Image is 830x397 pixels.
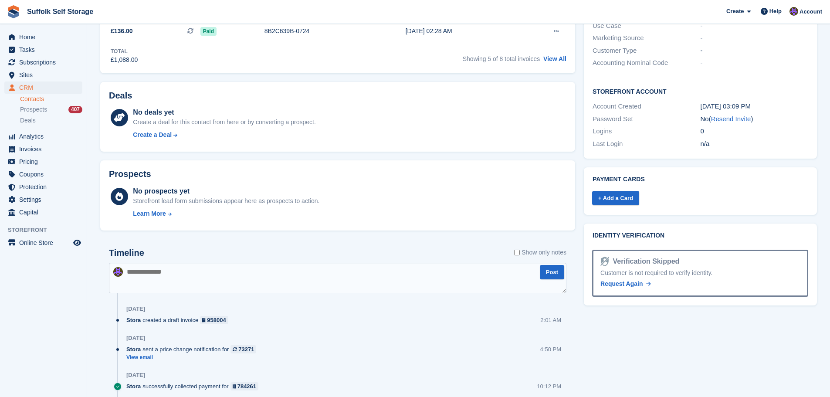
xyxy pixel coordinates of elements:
a: 73271 [230,345,256,353]
div: Password Set [593,114,700,124]
a: menu [4,31,82,43]
div: [DATE] [126,372,145,379]
span: Request Again [600,280,643,287]
div: Create a Deal [133,130,172,139]
a: menu [4,156,82,168]
span: Tasks [19,44,71,56]
button: Post [540,265,564,279]
div: No deals yet [133,107,315,118]
h2: Prospects [109,169,151,179]
div: [DATE] 02:28 AM [406,27,522,36]
span: CRM [19,81,71,94]
div: No [701,114,808,124]
span: Home [19,31,71,43]
span: Create [726,7,744,16]
a: Contacts [20,95,82,103]
a: Learn More [133,209,319,218]
div: - [701,46,808,56]
div: 784261 [237,382,256,390]
a: menu [4,181,82,193]
h2: Timeline [109,248,144,258]
div: created a draft invoice [126,316,233,324]
div: Use Case [593,21,700,31]
span: Sites [19,69,71,81]
div: Account Created [593,102,700,112]
a: + Add a Card [592,191,639,205]
div: Customer Type [593,46,700,56]
div: 407 [68,106,82,113]
div: [DATE] [126,305,145,312]
div: Learn More [133,209,166,218]
span: Settings [19,193,71,206]
span: Subscriptions [19,56,71,68]
h2: Payment cards [593,176,808,183]
a: Request Again [600,279,651,288]
a: menu [4,206,82,218]
div: n/a [701,139,808,149]
div: 8B2C639B-0724 [264,27,378,36]
div: Storefront lead form submissions appear here as prospects to action. [133,197,319,206]
span: Deals [20,116,36,125]
a: menu [4,69,82,81]
span: Prospects [20,105,47,114]
a: Prospects 407 [20,105,82,114]
a: menu [4,168,82,180]
span: Capital [19,206,71,218]
span: Invoices [19,143,71,155]
span: Showing 5 of 8 total invoices [463,55,540,62]
img: Emma [789,7,798,16]
a: menu [4,237,82,249]
div: [DATE] 03:09 PM [701,102,808,112]
span: £136.00 [111,27,133,36]
a: Resend Invite [711,115,751,122]
a: menu [4,81,82,94]
a: Suffolk Self Storage [24,4,97,19]
div: 4:50 PM [540,345,561,353]
div: 73271 [238,345,254,353]
div: - [701,33,808,43]
div: No prospects yet [133,186,319,197]
div: £1,088.00 [111,55,138,64]
a: Preview store [72,238,82,248]
div: 10:12 PM [537,382,561,390]
span: Paid [200,27,217,36]
img: Identity Verification Ready [600,257,609,266]
div: 958004 [207,316,226,324]
div: Accounting Nominal Code [593,58,700,68]
span: Help [769,7,782,16]
div: Total [111,48,138,55]
div: Last Login [593,139,700,149]
div: Create a deal for this contact from here or by converting a prospect. [133,118,315,127]
span: ( ) [709,115,753,122]
span: Stora [126,316,141,324]
span: Account [800,7,822,16]
span: Storefront [8,226,87,234]
h2: Storefront Account [593,87,808,95]
h2: Identity verification [593,232,808,239]
a: menu [4,143,82,155]
label: Show only notes [514,248,566,257]
div: 0 [701,126,808,136]
div: [DATE] [126,335,145,342]
span: Stora [126,382,141,390]
div: sent a price change notification for [126,345,261,353]
div: successfully collected payment for [126,382,263,390]
span: Analytics [19,130,71,143]
div: Customer is not required to verify identity. [600,268,800,278]
span: Pricing [19,156,71,168]
img: stora-icon-8386f47178a22dfd0bd8f6a31ec36ba5ce8667c1dd55bd0f319d3a0aa187defe.svg [7,5,20,18]
a: View All [543,55,566,62]
img: Emma [113,267,123,277]
span: Online Store [19,237,71,249]
a: Create a Deal [133,130,315,139]
span: Stora [126,345,141,353]
a: menu [4,56,82,68]
a: menu [4,130,82,143]
a: View email [126,354,261,361]
div: - [701,21,808,31]
h2: Deals [109,91,132,101]
div: 2:01 AM [540,316,561,324]
a: menu [4,193,82,206]
a: 958004 [200,316,228,324]
input: Show only notes [514,248,520,257]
